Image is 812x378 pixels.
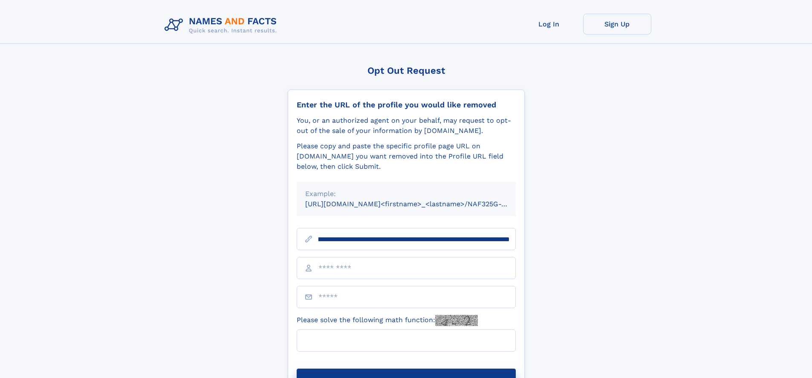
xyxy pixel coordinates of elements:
[297,141,516,172] div: Please copy and paste the specific profile page URL on [DOMAIN_NAME] you want removed into the Pr...
[297,115,516,136] div: You, or an authorized agent on your behalf, may request to opt-out of the sale of your informatio...
[583,14,651,35] a: Sign Up
[305,189,507,199] div: Example:
[297,100,516,110] div: Enter the URL of the profile you would like removed
[161,14,284,37] img: Logo Names and Facts
[297,315,478,326] label: Please solve the following math function:
[515,14,583,35] a: Log In
[288,65,525,76] div: Opt Out Request
[305,200,532,208] small: [URL][DOMAIN_NAME]<firstname>_<lastname>/NAF325G-xxxxxxxx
